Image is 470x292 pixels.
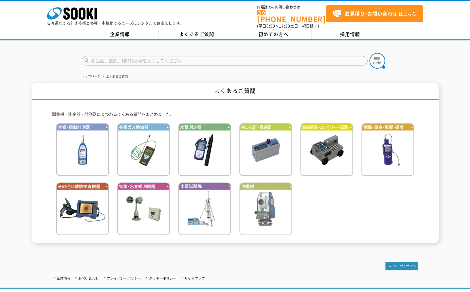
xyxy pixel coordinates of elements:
[107,276,141,280] a: プライバシーポリシー
[52,111,418,118] p: 測量機・測定器・計測器にまつわるよくある質問をまとめました。
[369,53,385,69] img: btn_search.png
[332,9,416,18] span: はこちら
[239,123,292,176] img: 粉じん計・風速計
[56,123,109,176] img: 音響・振動計測器
[82,56,368,65] input: 商品名、型式、NETIS番号を入力してください
[184,276,205,280] a: サイトマップ
[300,123,353,176] img: 鉄筋検査・コンクリート試験
[117,182,170,235] img: 気象・水文観測機器
[47,21,184,25] p: 日々進化する計測技術と多種・多様化するニーズにレンタルでお応えします。
[258,31,288,38] span: 初めての方へ
[257,10,326,23] a: [PHONE_NUMBER]
[239,182,292,235] img: 測量機
[257,23,319,29] span: (平日 ～ 土日、祝日除く)
[266,23,275,29] span: 8:50
[101,73,128,80] li: よくあるご質問
[32,83,439,100] h1: よくあるご質問
[312,30,389,39] a: 採用情報
[117,123,170,176] img: 有害ガス検知器
[178,182,231,235] img: 土質試験機
[345,10,397,17] strong: お見積り･お問い合わせ
[257,5,326,9] span: お電話でのお問い合わせは
[57,276,70,280] a: 企業情報
[56,182,109,235] img: その他非破壊検査機器
[279,23,290,29] span: 17:30
[158,30,235,39] a: よくあるご質問
[78,276,99,280] a: お問い合わせ
[82,75,101,78] a: トップページ
[149,276,177,280] a: クッキーポリシー
[82,30,158,39] a: 企業情報
[326,5,423,22] a: お見積り･お問い合わせはこちら
[385,262,418,270] img: トップページへ
[178,123,231,176] img: 水質測定器
[361,123,414,176] img: 探傷・厚さ・膜厚・硬度
[235,30,312,39] a: 初めての方へ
